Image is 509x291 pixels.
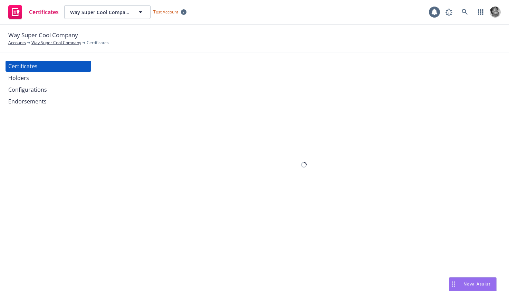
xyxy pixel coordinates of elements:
span: Way Super Cool Company [8,31,78,40]
span: Nova Assist [463,281,491,287]
a: Endorsements [6,96,91,107]
a: Configurations [6,84,91,95]
div: Configurations [8,84,47,95]
span: Way Super Cool Company [70,9,130,16]
button: Nova Assist [449,277,497,291]
div: Drag to move [449,278,458,291]
a: Switch app [474,5,488,19]
span: Test Account [151,8,189,16]
a: Search [458,5,472,19]
a: Holders [6,72,91,83]
a: Accounts [8,40,26,46]
div: Certificates [8,61,38,72]
span: Certificates [87,40,109,46]
a: Way Super Cool Company [31,40,81,46]
span: Test Account [153,9,178,15]
div: Holders [8,72,29,83]
a: Certificates [6,61,91,72]
div: Endorsements [8,96,47,107]
span: Certificates [29,9,59,15]
a: Report a Bug [442,5,456,19]
img: photo [490,7,501,18]
button: Way Super Cool Company [64,5,151,19]
a: Certificates [6,2,61,22]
